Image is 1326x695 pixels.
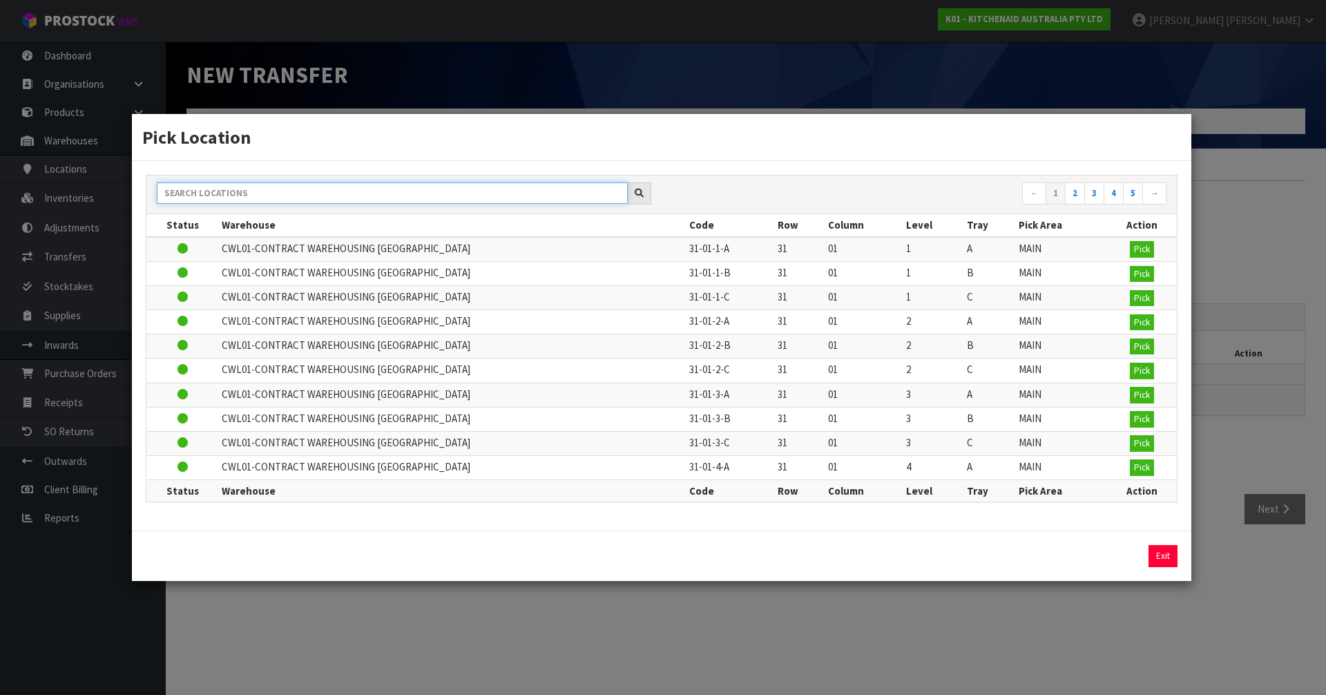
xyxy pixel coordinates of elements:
td: CWL01-CONTRACT WAREHOUSING [GEOGRAPHIC_DATA] [218,286,686,310]
button: Pick [1130,290,1154,307]
td: B [963,334,1015,359]
td: 31 [774,407,825,431]
td: B [963,261,1015,285]
a: 3 [1084,182,1104,204]
a: → [1142,182,1166,204]
th: Pick Area [1015,214,1107,236]
td: 2 [903,359,963,383]
a: 5 [1123,182,1143,204]
td: 3 [903,407,963,431]
nav: Page navigation [672,182,1166,207]
td: 31 [774,237,825,262]
td: MAIN [1015,286,1107,310]
td: MAIN [1015,261,1107,285]
th: Level [903,214,963,236]
td: C [963,286,1015,310]
input: Search locations [157,182,628,204]
td: B [963,407,1015,431]
td: MAIN [1015,359,1107,383]
td: 01 [825,334,903,359]
th: Column [825,479,903,502]
td: 31-01-3-C [686,431,774,455]
th: Code [686,214,774,236]
td: C [963,431,1015,455]
button: Pick [1130,241,1154,258]
th: Action [1107,479,1177,502]
td: 31-01-3-A [686,383,774,407]
td: 31-01-1-A [686,237,774,262]
td: 01 [825,261,903,285]
td: 01 [825,310,903,334]
h3: Pick Location [142,124,1181,150]
td: 1 [903,237,963,262]
td: MAIN [1015,407,1107,431]
td: 01 [825,359,903,383]
span: Pick [1134,413,1150,425]
th: Action [1107,214,1177,236]
span: Pick [1134,292,1150,304]
td: MAIN [1015,455,1107,479]
td: 01 [825,237,903,262]
td: A [963,455,1015,479]
td: CWL01-CONTRACT WAREHOUSING [GEOGRAPHIC_DATA] [218,310,686,334]
td: 01 [825,431,903,455]
span: Pick [1134,243,1150,255]
td: CWL01-CONTRACT WAREHOUSING [GEOGRAPHIC_DATA] [218,455,686,479]
td: 31 [774,261,825,285]
td: 01 [825,407,903,431]
span: Pick [1134,365,1150,377]
span: Pick [1134,316,1150,328]
td: 31-01-1-C [686,286,774,310]
td: CWL01-CONTRACT WAREHOUSING [GEOGRAPHIC_DATA] [218,407,686,431]
td: A [963,310,1015,334]
a: 4 [1104,182,1124,204]
th: Code [686,479,774,502]
td: 01 [825,383,903,407]
td: 31 [774,455,825,479]
span: Pick [1134,461,1150,473]
td: C [963,359,1015,383]
td: CWL01-CONTRACT WAREHOUSING [GEOGRAPHIC_DATA] [218,359,686,383]
td: 01 [825,286,903,310]
button: Pick [1130,435,1154,452]
td: 31-01-1-B [686,261,774,285]
th: Tray [963,214,1015,236]
td: MAIN [1015,383,1107,407]
button: Pick [1130,314,1154,331]
span: Pick [1134,389,1150,401]
button: Pick [1130,411,1154,428]
td: 4 [903,455,963,479]
td: 31 [774,359,825,383]
a: 1 [1046,182,1066,204]
td: CWL01-CONTRACT WAREHOUSING [GEOGRAPHIC_DATA] [218,431,686,455]
th: Pick Area [1015,479,1107,502]
th: Warehouse [218,479,686,502]
td: 1 [903,261,963,285]
th: Status [146,214,218,236]
th: Column [825,214,903,236]
span: Pick [1134,437,1150,449]
td: CWL01-CONTRACT WAREHOUSING [GEOGRAPHIC_DATA] [218,383,686,407]
td: MAIN [1015,431,1107,455]
td: 31-01-3-B [686,407,774,431]
td: CWL01-CONTRACT WAREHOUSING [GEOGRAPHIC_DATA] [218,237,686,262]
button: Pick [1130,339,1154,355]
button: Pick [1130,387,1154,403]
th: Warehouse [218,214,686,236]
td: A [963,383,1015,407]
span: Pick [1134,268,1150,280]
td: MAIN [1015,310,1107,334]
th: Row [774,479,825,502]
td: 31 [774,431,825,455]
td: 3 [903,383,963,407]
td: 31 [774,334,825,359]
a: ← [1022,182,1046,204]
td: 31-01-2-B [686,334,774,359]
td: CWL01-CONTRACT WAREHOUSING [GEOGRAPHIC_DATA] [218,334,686,359]
td: 2 [903,310,963,334]
td: 31 [774,286,825,310]
td: MAIN [1015,334,1107,359]
td: 31-01-4-A [686,455,774,479]
button: Pick [1130,266,1154,283]
th: Level [903,479,963,502]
